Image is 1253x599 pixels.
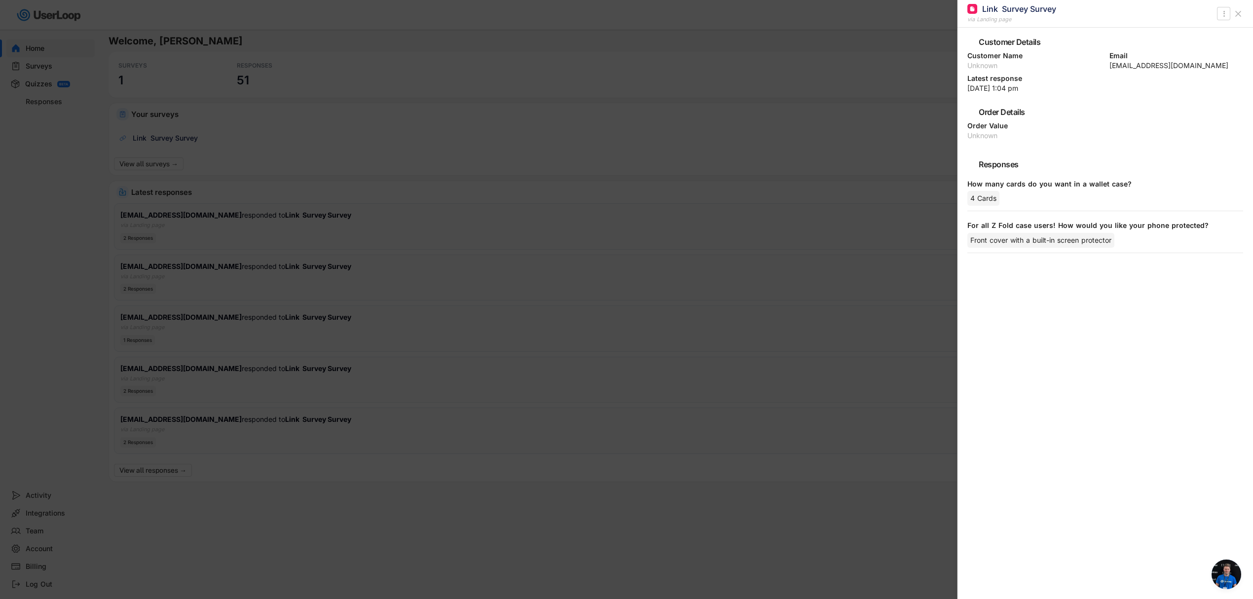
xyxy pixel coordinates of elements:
div: via [967,15,975,24]
text:  [1223,8,1225,19]
div: [EMAIL_ADDRESS][DOMAIN_NAME] [1109,62,1244,69]
div: Customer Details [979,38,1227,46]
div: Order Value [967,122,1243,129]
div: Link Survey Survey [982,3,1056,14]
div: Unknown [967,62,1102,69]
div: Order Details [979,108,1227,116]
div: How many cards do you want in a wallet case? [967,180,1235,188]
div: Email [1109,52,1244,59]
div: For all Z Fold case users! How would you like your phone protected? [967,221,1235,230]
div: Customer Name [967,52,1102,59]
div: Unknown [967,132,1243,139]
button:  [1219,8,1229,20]
div: Open chat [1212,560,1241,589]
div: Landing page [977,15,1011,24]
div: 4 Cards [967,191,999,206]
div: [DATE] 1:04 pm [967,85,1243,92]
div: Front cover with a built-in screen protector [967,233,1114,248]
div: Latest response [967,75,1243,82]
div: Responses [979,160,1227,168]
